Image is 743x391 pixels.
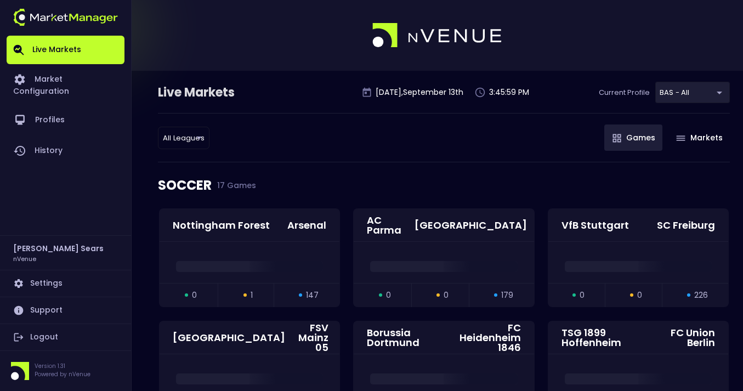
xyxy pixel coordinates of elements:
a: Settings [7,270,124,297]
div: Borussia Dortmund [367,328,436,348]
img: gameIcon [676,135,685,141]
img: logo [13,9,118,26]
p: [DATE] , September 13 th [376,87,463,98]
div: [GEOGRAPHIC_DATA] [173,333,285,343]
a: Profiles [7,105,124,135]
div: SOCCER [158,162,730,208]
div: Live Markets [158,84,292,101]
div: Version 1.31Powered by nVenue [7,362,124,380]
p: Powered by nVenue [35,370,90,378]
p: Current Profile [599,87,650,98]
span: 0 [192,290,197,301]
span: 0 [580,290,585,301]
div: AC Parma [367,216,401,235]
div: [GEOGRAPHIC_DATA] [415,220,527,230]
div: SC Freiburg [657,220,715,230]
span: 147 [306,290,319,301]
span: 17 Games [212,181,256,190]
span: 179 [501,290,513,301]
a: Logout [7,324,124,350]
h2: [PERSON_NAME] Sears [13,242,104,254]
span: 0 [386,290,391,301]
div: BAS - All [655,82,730,103]
h3: nVenue [13,254,36,263]
div: FC Union Berlin [657,328,715,348]
p: Version 1.31 [35,362,90,370]
button: Markets [668,124,730,151]
div: FSV Mainz 05 [298,323,328,353]
div: BAS - All [158,127,209,149]
span: 0 [637,290,642,301]
div: FC Heidenheim 1846 [449,323,520,353]
img: gameIcon [612,134,621,143]
a: History [7,135,124,166]
a: Market Configuration [7,64,124,105]
div: Nottingham Forest [173,220,270,230]
a: Support [7,297,124,324]
p: 3:45:59 PM [489,87,529,98]
span: 0 [444,290,449,301]
span: 1 [251,290,253,301]
div: Arsenal [287,220,326,230]
img: logo [372,23,503,48]
button: Games [604,124,662,151]
span: 226 [694,290,708,301]
div: TSG 1899 Hoffenheim [561,328,645,348]
div: VfB Stuttgart [561,220,629,230]
a: Live Markets [7,36,124,64]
